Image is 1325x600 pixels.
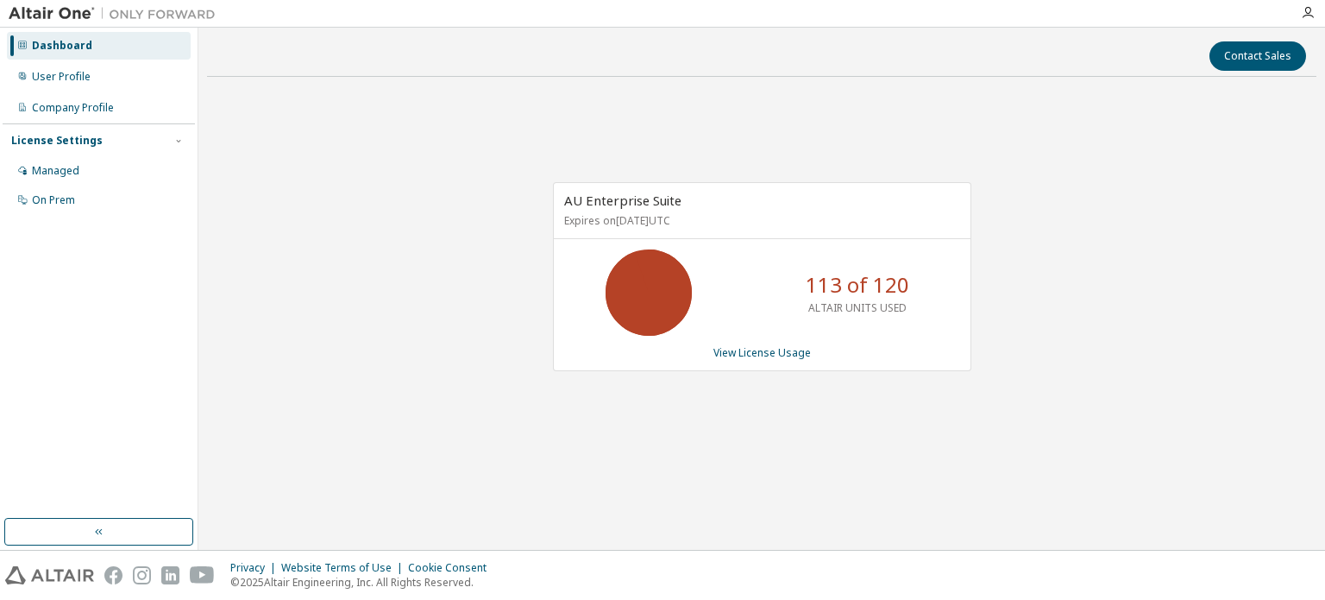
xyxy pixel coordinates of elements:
img: altair_logo.svg [5,566,94,584]
img: youtube.svg [190,566,215,584]
div: Privacy [230,561,281,575]
img: linkedin.svg [161,566,179,584]
div: Managed [32,164,79,178]
img: facebook.svg [104,566,122,584]
button: Contact Sales [1209,41,1306,71]
div: User Profile [32,70,91,84]
div: On Prem [32,193,75,207]
p: © 2025 Altair Engineering, Inc. All Rights Reserved. [230,575,497,590]
div: Dashboard [32,39,92,53]
div: Website Terms of Use [281,561,408,575]
a: View License Usage [713,345,811,360]
img: instagram.svg [133,566,151,584]
div: License Settings [11,134,103,148]
span: AU Enterprise Suite [564,192,681,209]
div: Cookie Consent [408,561,497,575]
p: ALTAIR UNITS USED [808,300,907,315]
img: Altair One [9,5,224,22]
div: Company Profile [32,101,114,115]
p: 113 of 120 [806,270,909,300]
p: Expires on [DATE] UTC [564,213,956,228]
